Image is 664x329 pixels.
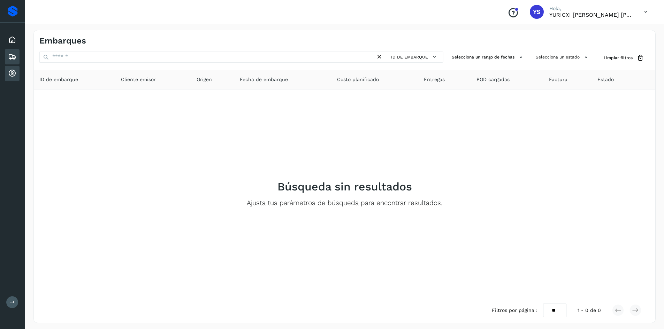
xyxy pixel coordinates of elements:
span: 1 - 0 de 0 [578,307,601,314]
span: POD cargadas [476,76,510,83]
button: Limpiar filtros [598,52,650,64]
p: YURICXI SARAHI CANIZALES AMPARO [549,11,633,18]
span: Origen [197,76,212,83]
h2: Búsqueda sin resultados [277,180,412,193]
div: Embarques [5,49,20,64]
span: Costo planificado [337,76,379,83]
span: Limpiar filtros [604,55,633,61]
span: Entregas [424,76,445,83]
h4: Embarques [39,36,86,46]
span: Filtros por página : [492,307,537,314]
button: Selecciona un estado [533,52,593,63]
span: Cliente emisor [121,76,156,83]
span: ID de embarque [391,54,428,60]
div: Inicio [5,32,20,48]
div: Cuentas por cobrar [5,66,20,81]
button: Selecciona un rango de fechas [449,52,527,63]
span: Estado [597,76,614,83]
button: ID de embarque [389,52,440,62]
span: Fecha de embarque [240,76,288,83]
span: Factura [549,76,567,83]
span: ID de embarque [39,76,78,83]
p: Ajusta tus parámetros de búsqueda para encontrar resultados. [247,199,442,207]
p: Hola, [549,6,633,11]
